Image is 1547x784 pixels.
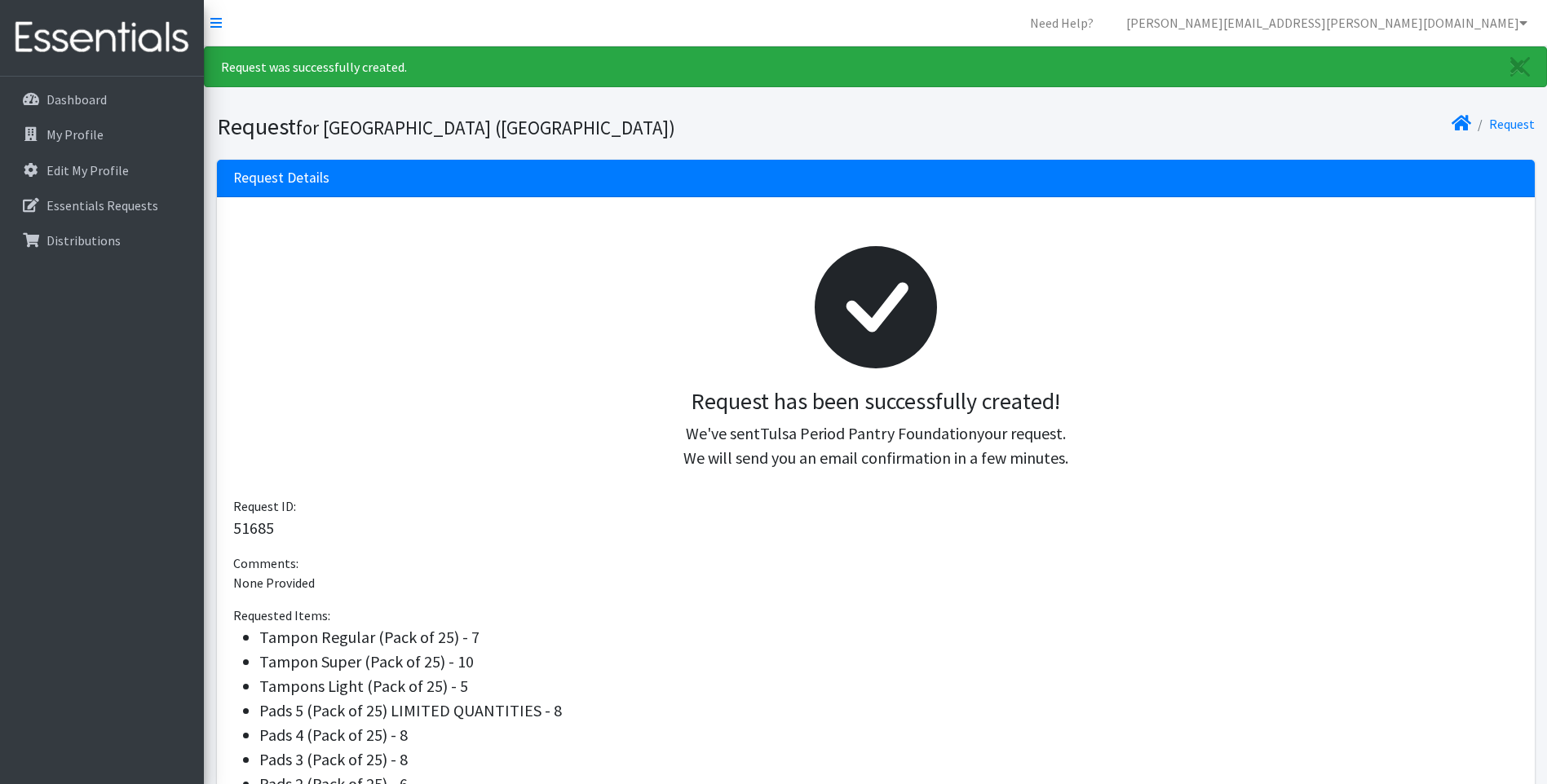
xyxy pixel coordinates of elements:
[233,170,329,187] h3: Request Details
[46,232,121,249] p: Distributions
[204,46,1547,87] div: Request was successfully created.
[7,83,197,116] a: Dashboard
[259,674,1518,698] li: Tampons Light (Pack of 25) - 5
[296,116,675,139] small: for [GEOGRAPHIC_DATA] ([GEOGRAPHIC_DATA])
[7,118,197,151] a: My Profile
[1494,47,1546,86] a: Close
[259,625,1518,650] li: Tampon Regular (Pack of 25) - 7
[233,498,296,514] span: Request ID:
[233,555,298,571] span: Comments:
[46,126,104,143] p: My Profile
[46,91,107,108] p: Dashboard
[760,423,977,443] span: Tulsa Period Pantry Foundation
[246,388,1505,416] h3: Request has been successfully created!
[233,516,1518,540] p: 51685
[7,11,197,65] img: HumanEssentials
[259,723,1518,747] li: Pads 4 (Pack of 25) - 8
[1489,116,1535,132] a: Request
[7,154,197,187] a: Edit My Profile
[246,421,1505,470] p: We've sent your request. We will send you an email confirmation in a few minutes.
[46,197,158,214] p: Essentials Requests
[233,607,330,623] span: Requested Items:
[259,747,1518,772] li: Pads 3 (Pack of 25) - 8
[7,224,197,257] a: Distributions
[1017,7,1107,39] a: Need Help?
[259,698,1518,723] li: Pads 5 (Pack of 25) LIMITED QUANTITIES - 8
[1113,7,1540,39] a: [PERSON_NAME][EMAIL_ADDRESS][PERSON_NAME][DOMAIN_NAME]
[259,650,1518,674] li: Tampon Super (Pack of 25) - 10
[217,112,870,141] h1: Request
[233,575,315,591] span: None Provided
[7,189,197,222] a: Essentials Requests
[46,162,129,178] p: Edit My Profile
